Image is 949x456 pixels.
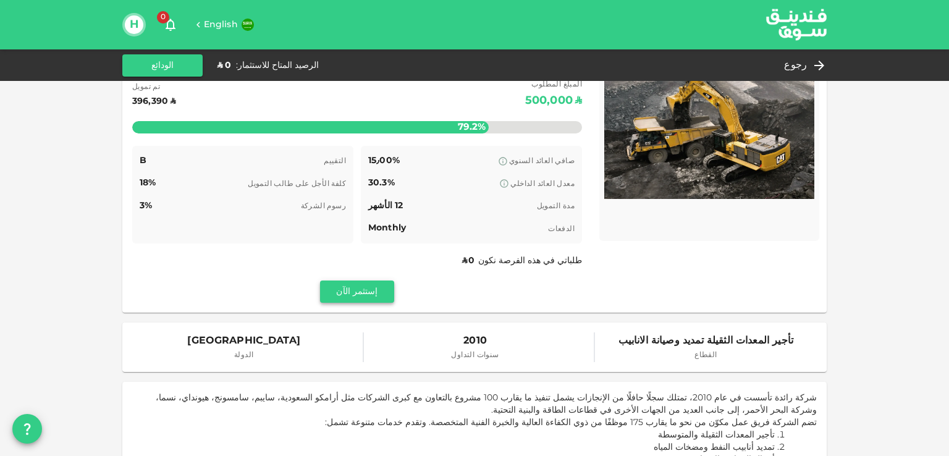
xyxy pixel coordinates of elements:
span: [GEOGRAPHIC_DATA] [187,332,300,350]
a: logo [766,1,827,48]
span: 0 [468,256,474,265]
div: ʢ 0 [217,59,231,72]
span: 15٫00% [368,156,400,165]
span: التقييم [324,158,346,165]
img: flag-sa.b9a346574cdc8950dd34b50780441f57.svg [242,19,254,31]
span: سنوات التداول [451,350,499,362]
span: تضم الشركة فريق عمل مكوّن من نحو ما يقارب 175 موظفًا من ذوي الكفاءة العالية والخبرة الفنية المتخص... [327,418,817,427]
span: تمديد أنابيب النفط ومضخات المياه [654,443,775,452]
span: المبلغ المطلوب [525,79,582,91]
span: 12 الأشهر [368,201,403,210]
button: 0 [158,12,183,37]
button: الودائع [122,54,203,77]
span: 0 [157,11,169,23]
span: معدل العائد الداخلي [510,180,575,188]
span: القطاع [618,350,793,362]
span: كلفة الأجل على طالب التمويل [248,180,346,188]
span: تأجير المعدات الثقيلة والمتوسطة [658,431,775,439]
span: رسوم الشركة [301,203,346,210]
span: شركة رائدة تأسست في عام 2010، تمتلك سجلًا حافلًا من الإنجازات يشمل تنفيذ ما يقارب 100 مشروع بالتع... [156,394,817,415]
span: : [325,418,327,427]
span: 30.3% [368,179,395,187]
img: logo [750,1,843,48]
span: ʢ [462,256,467,265]
span: B [140,156,146,165]
span: تم تمويل [132,82,175,94]
button: إستثمر الآن [320,281,394,303]
img: Marketplace Logo [604,30,814,236]
button: question [12,414,42,444]
span: 18% [140,179,156,187]
div: الرصيد المتاح للاستثمار : [236,59,319,72]
span: صافي العائد السنوي [509,158,575,165]
span: English [204,20,238,29]
span: الدفعات [548,226,575,233]
span: Monthly [368,224,406,232]
span: تأجير المعدات الثقيلة تمديد وصيانة الانابيب [618,332,793,350]
span: 2010 [451,332,499,350]
span: طلباتي في هذه الفرصة نكون [462,256,582,265]
span: رجوع [784,57,807,74]
span: مدة التمويل [537,203,575,210]
span: 3% [140,201,152,210]
button: H [125,15,143,34]
span: الدولة [187,350,300,362]
span: . [491,406,493,415]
